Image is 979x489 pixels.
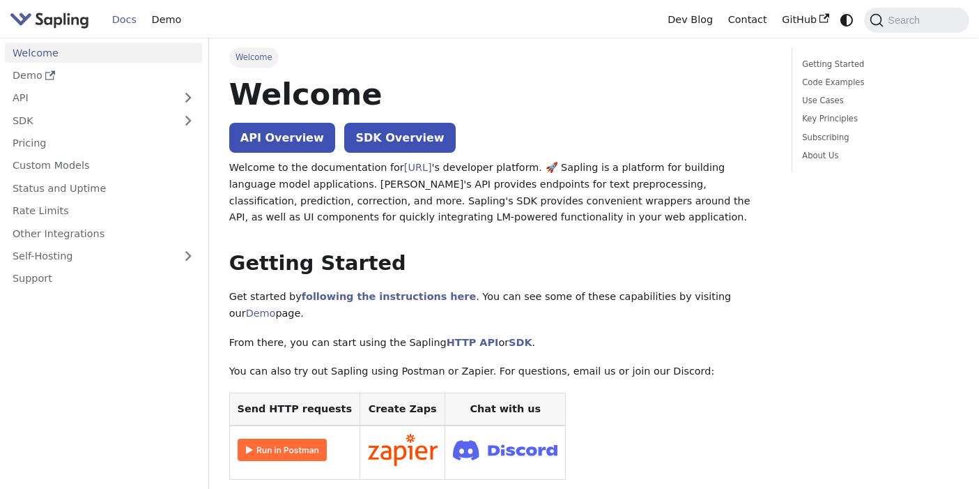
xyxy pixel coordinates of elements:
a: [URL] [404,162,432,173]
button: Switch between dark and light mode (currently system mode) [837,10,857,30]
a: Demo [246,308,276,319]
img: Join Discord [453,436,557,465]
button: Search (Command+K) [864,8,969,33]
button: Expand sidebar category 'SDK' [174,110,202,130]
a: Code Examples [802,76,954,89]
a: Contact [720,9,775,31]
a: SDK [5,110,174,130]
button: Expand sidebar category 'API' [174,88,202,108]
a: Pricing [5,133,202,153]
a: API Overview [229,123,335,153]
p: Welcome to the documentation for 's developer platform. 🚀 Sapling is a platform for building lang... [229,160,771,226]
a: Sapling.aiSapling.ai [10,10,94,30]
a: SDK [509,337,532,348]
span: Search [884,15,928,26]
a: Welcome [5,43,202,63]
span: Welcome [229,47,279,67]
th: Create Zaps [360,393,445,426]
a: Subscribing [802,131,954,144]
a: Status and Uptime [5,178,202,198]
a: Other Integrations [5,223,202,243]
a: Key Principles [802,112,954,126]
nav: Breadcrumbs [229,47,771,67]
a: SDK Overview [344,123,455,153]
a: Dev Blog [660,9,720,31]
a: GitHub [774,9,836,31]
a: Support [5,269,202,289]
img: Connect in Zapier [368,434,438,466]
a: Demo [144,9,189,31]
p: From there, you can start using the Sapling or . [229,335,771,352]
a: Use Cases [802,94,954,107]
th: Chat with us [445,393,566,426]
p: You can also try out Sapling using Postman or Zapier. For questions, email us or join our Discord: [229,363,771,380]
img: Run in Postman [238,439,327,461]
h1: Welcome [229,75,771,113]
a: API [5,88,174,108]
a: Self-Hosting [5,246,202,266]
img: Sapling.ai [10,10,89,30]
th: Send HTTP requests [229,393,360,426]
a: Custom Models [5,156,202,176]
a: HTTP API [447,337,499,348]
a: About Us [802,149,954,163]
a: Getting Started [802,58,954,71]
a: Demo [5,66,202,86]
a: following the instructions here [302,291,476,302]
a: Docs [105,9,144,31]
a: Rate Limits [5,201,202,221]
h2: Getting Started [229,251,771,276]
p: Get started by . You can see some of these capabilities by visiting our page. [229,289,771,322]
